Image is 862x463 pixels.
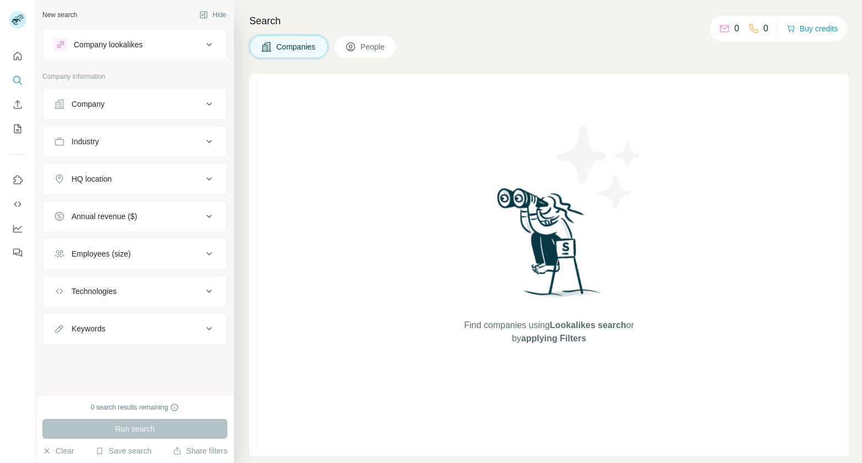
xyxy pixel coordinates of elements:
[9,170,26,190] button: Use Surfe on LinkedIn
[9,219,26,238] button: Dashboard
[9,119,26,139] button: My lists
[43,128,227,155] button: Industry
[9,95,26,115] button: Enrich CSV
[787,21,838,36] button: Buy credits
[9,70,26,90] button: Search
[74,39,143,50] div: Company lookalikes
[42,72,227,81] p: Company information
[72,99,105,110] div: Company
[43,203,227,230] button: Annual revenue ($)
[461,319,637,345] span: Find companies using or by
[549,118,648,217] img: Surfe Illustration - Stars
[91,402,179,412] div: 0 search results remaining
[72,136,99,147] div: Industry
[43,278,227,304] button: Technologies
[276,41,317,52] span: Companies
[734,22,739,35] p: 0
[43,166,227,192] button: HQ location
[9,243,26,263] button: Feedback
[43,91,227,117] button: Company
[9,194,26,214] button: Use Surfe API
[249,13,849,29] h4: Search
[9,46,26,66] button: Quick start
[72,173,112,184] div: HQ location
[361,41,386,52] span: People
[72,211,137,222] div: Annual revenue ($)
[72,286,117,297] div: Technologies
[763,22,768,35] p: 0
[192,7,234,23] button: Hide
[492,185,607,308] img: Surfe Illustration - Woman searching with binoculars
[42,10,77,20] div: New search
[95,445,151,456] button: Save search
[43,241,227,267] button: Employees (size)
[173,445,227,456] button: Share filters
[72,248,130,259] div: Employees (size)
[521,334,586,343] span: applying Filters
[42,445,74,456] button: Clear
[550,320,626,330] span: Lookalikes search
[72,323,105,334] div: Keywords
[43,315,227,342] button: Keywords
[43,31,227,58] button: Company lookalikes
